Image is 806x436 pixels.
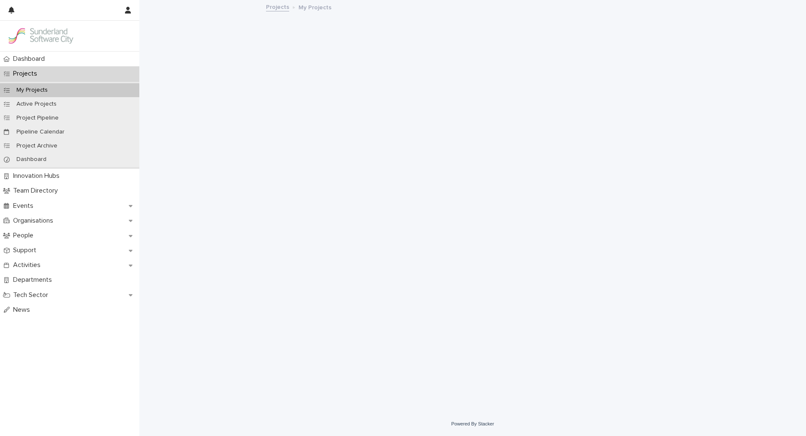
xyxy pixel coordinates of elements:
[10,172,66,180] p: Innovation Hubs
[10,128,71,136] p: Pipeline Calendar
[10,276,59,284] p: Departments
[10,156,53,163] p: Dashboard
[10,70,44,78] p: Projects
[266,2,289,11] a: Projects
[7,27,74,44] img: Kay6KQejSz2FjblR6DWv
[451,421,494,426] a: Powered By Stacker
[10,55,52,63] p: Dashboard
[10,261,47,269] p: Activities
[299,2,331,11] p: My Projects
[10,114,65,122] p: Project Pipeline
[10,306,37,314] p: News
[10,202,40,210] p: Events
[10,142,64,150] p: Project Archive
[10,187,65,195] p: Team Directory
[10,217,60,225] p: Organisations
[10,246,43,254] p: Support
[10,101,63,108] p: Active Projects
[10,87,54,94] p: My Projects
[10,291,55,299] p: Tech Sector
[10,232,40,240] p: People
